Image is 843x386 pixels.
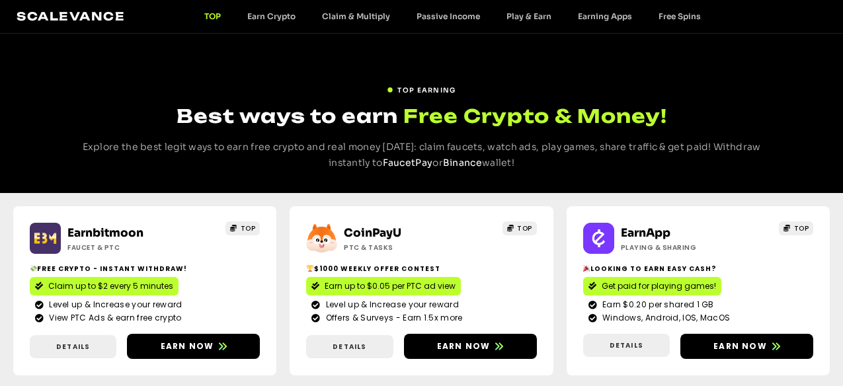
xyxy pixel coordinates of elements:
span: Details [56,342,90,352]
span: Offers & Surveys - Earn 1.5x more [323,312,463,324]
a: Details [30,335,116,358]
span: Windows, Android, IOS, MacOS [599,312,730,324]
span: Earn now [437,340,491,352]
a: Claim up to $2 every 5 minutes [30,277,179,295]
a: Earn now [404,334,537,359]
img: 💸 [30,265,37,272]
span: Free Crypto & Money! [403,103,667,129]
a: Free Spins [645,11,714,21]
span: Details [333,342,366,352]
a: TOP EARNING [387,80,456,95]
h2: Looking to Earn Easy Cash? [583,264,813,274]
p: Explore the best legit ways to earn free crypto and real money [DATE]: claim faucets, watch ads, ... [78,139,766,171]
h2: $1000 Weekly Offer contest [306,264,536,274]
a: Details [306,335,393,358]
a: TOP [225,221,260,235]
span: Details [610,340,643,350]
span: View PTC Ads & earn free crypto [46,312,181,324]
span: Best ways to earn [177,104,398,128]
a: FaucetPay [383,157,433,169]
a: Earning Apps [565,11,645,21]
span: Get paid for playing games! [602,280,716,292]
span: Earn $0.20 per shared 1 GB [599,299,714,311]
a: Get paid for playing games! [583,277,721,295]
a: EarnApp [621,226,670,240]
span: Earn now [161,340,214,352]
h2: Faucet & PTC [67,243,188,252]
span: Claim up to $2 every 5 minutes [48,280,173,292]
a: Passive Income [403,11,493,21]
a: Claim & Multiply [309,11,403,21]
span: TOP EARNING [397,85,456,95]
h2: Playing & Sharing [621,243,741,252]
a: Scalevance [17,9,125,23]
img: 🏆 [307,265,313,272]
span: TOP [241,223,256,233]
a: Earn Crypto [234,11,309,21]
h2: Free crypto - Instant withdraw! [30,264,260,274]
a: TOP [502,221,537,235]
a: TOP [191,11,234,21]
span: TOP [517,223,532,233]
span: Level up & Increase your reward [46,299,182,311]
nav: Menu [191,11,714,21]
a: Details [583,334,670,357]
img: 🎉 [583,265,590,272]
h2: ptc & Tasks [344,243,464,252]
a: Earn now [680,334,813,359]
span: Level up & Increase your reward [323,299,459,311]
a: Binance [443,157,482,169]
span: TOP [794,223,809,233]
a: TOP [779,221,813,235]
span: Earn now [713,340,767,352]
span: Earn up to $0.05 per PTC ad view [325,280,456,292]
a: Earn up to $0.05 per PTC ad view [306,277,461,295]
a: Earn now [127,334,260,359]
a: Play & Earn [493,11,565,21]
a: Earnbitmoon [67,226,143,240]
a: CoinPayU [344,226,401,240]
